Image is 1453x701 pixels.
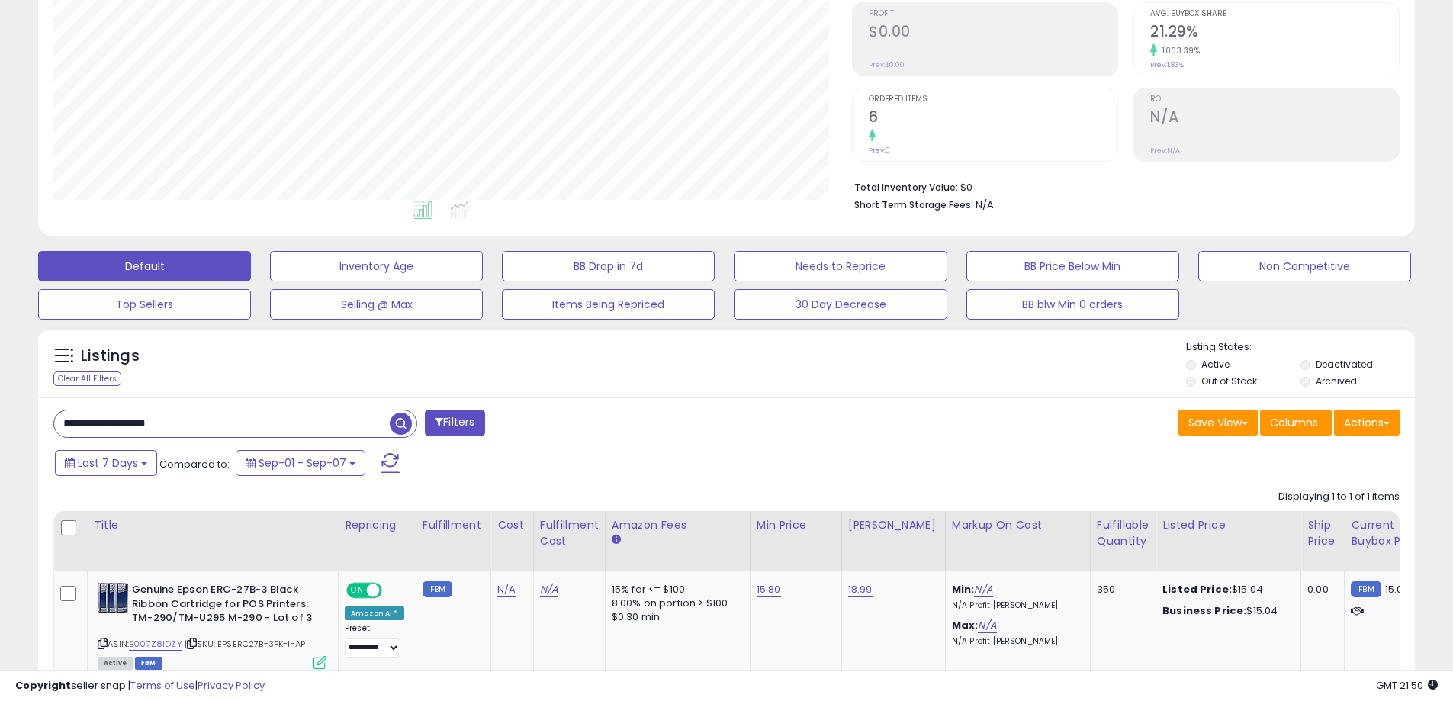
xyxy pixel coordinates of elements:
a: N/A [540,582,558,597]
button: Filters [425,410,484,436]
small: Prev: 1.83% [1150,60,1184,69]
span: N/A [976,198,994,212]
div: Displaying 1 to 1 of 1 items [1278,490,1400,504]
small: Prev: $0.00 [869,60,905,69]
button: Non Competitive [1198,251,1411,281]
span: Compared to: [159,457,230,471]
h2: $0.00 [869,23,1117,43]
span: Sep-01 - Sep-07 [259,455,346,471]
button: Items Being Repriced [502,289,715,320]
div: 8.00% on portion > $100 [612,596,738,610]
div: seller snap | | [15,679,265,693]
small: Prev: N/A [1150,146,1180,155]
a: N/A [497,582,516,597]
div: Markup on Cost [952,517,1084,533]
div: $15.04 [1162,604,1289,618]
a: N/A [974,582,992,597]
small: FBM [1351,581,1381,597]
div: Current Buybox Price [1351,517,1429,549]
h2: 6 [869,108,1117,129]
label: Deactivated [1316,358,1373,371]
a: Privacy Policy [198,678,265,693]
div: Fulfillment Cost [540,517,599,549]
button: Columns [1260,410,1332,436]
b: Min: [952,582,975,596]
th: The percentage added to the cost of goods (COGS) that forms the calculator for Min & Max prices. [945,511,1090,571]
b: Business Price: [1162,603,1246,618]
small: Prev: 0 [869,146,890,155]
div: $15.04 [1162,583,1289,596]
b: Genuine Epson ERC-27B-3 Black Ribbon Cartridge for POS Printers: TM-290/TM-U295 M-290 - Lot of 3 [132,583,317,629]
span: Avg. Buybox Share [1150,10,1399,18]
label: Out of Stock [1201,375,1257,387]
div: Repricing [345,517,410,533]
h2: N/A [1150,108,1399,129]
label: Active [1201,358,1230,371]
p: N/A Profit [PERSON_NAME] [952,600,1078,611]
button: Last 7 Days [55,450,157,476]
div: 0.00 [1307,583,1332,596]
span: Columns [1270,415,1318,430]
button: 30 Day Decrease [734,289,947,320]
b: Short Term Storage Fees: [854,198,973,211]
h2: 21.29% [1150,23,1399,43]
a: B007Z8IDZY [129,638,182,651]
button: Needs to Reprice [734,251,947,281]
div: Title [94,517,332,533]
span: Ordered Items [869,95,1117,104]
button: Save View [1178,410,1258,436]
b: Listed Price: [1162,582,1232,596]
button: Sep-01 - Sep-07 [236,450,365,476]
button: Top Sellers [38,289,251,320]
img: 51tX2b2lUVL._SL40_.jpg [98,583,128,613]
p: Listing States: [1186,340,1415,355]
div: Amazon Fees [612,517,744,533]
button: BB Drop in 7d [502,251,715,281]
b: Max: [952,618,979,632]
div: Fulfillment [423,517,484,533]
small: FBM [423,581,452,597]
span: ROI [1150,95,1399,104]
span: All listings currently available for purchase on Amazon [98,657,133,670]
button: BB blw Min 0 orders [966,289,1179,320]
a: 15.80 [757,582,781,597]
button: Actions [1334,410,1400,436]
div: 15% for <= $100 [612,583,738,596]
span: Last 7 Days [78,455,138,471]
label: Archived [1316,375,1357,387]
div: [PERSON_NAME] [848,517,939,533]
button: Default [38,251,251,281]
a: 18.99 [848,582,873,597]
a: Terms of Use [130,678,195,693]
div: Listed Price [1162,517,1294,533]
div: ASIN: [98,583,326,667]
li: $0 [854,177,1388,195]
div: Cost [497,517,527,533]
div: Amazon AI * [345,606,404,620]
small: 1063.39% [1157,45,1200,56]
strong: Copyright [15,678,71,693]
button: BB Price Below Min [966,251,1179,281]
div: Ship Price [1307,517,1338,549]
span: 2025-09-15 21:50 GMT [1376,678,1438,693]
div: $0.30 min [612,610,738,624]
button: Selling @ Max [270,289,483,320]
button: Inventory Age [270,251,483,281]
p: N/A Profit [PERSON_NAME] [952,636,1078,647]
span: ON [348,584,367,597]
span: Profit [869,10,1117,18]
a: N/A [978,618,996,633]
small: Amazon Fees. [612,533,621,547]
span: | SKU: EPSERC27B-3PK-1-AP [185,638,305,650]
b: Total Inventory Value: [854,181,958,194]
div: 350 [1097,583,1144,596]
span: OFF [380,584,404,597]
div: Preset: [345,623,404,658]
h5: Listings [81,346,140,367]
div: Clear All Filters [53,371,121,386]
span: 15.04 [1385,582,1410,596]
div: Min Price [757,517,835,533]
span: FBM [135,657,162,670]
div: Fulfillable Quantity [1097,517,1149,549]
